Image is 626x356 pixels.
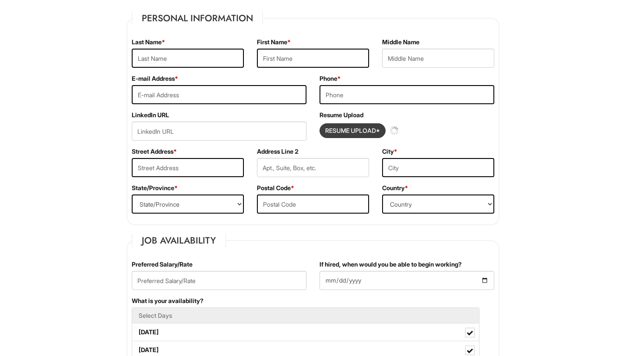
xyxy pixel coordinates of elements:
[257,38,291,46] label: First Name
[257,147,298,156] label: Address Line 2
[320,123,386,138] button: Resume Upload*Resume Upload*
[320,85,494,104] input: Phone
[382,38,420,46] label: Middle Name
[390,126,399,135] img: loading.gif
[320,111,363,119] label: Resume Upload
[132,85,306,104] input: E-mail Address
[382,184,408,192] label: Country
[132,297,203,305] label: What is your availability?
[382,49,494,68] input: Middle Name
[132,158,244,177] input: Street Address
[132,49,244,68] input: Last Name
[382,158,494,177] input: City
[320,260,462,269] label: If hired, when would you be able to begin working?
[132,260,193,269] label: Preferred Salary/Rate
[132,147,177,156] label: Street Address
[382,147,397,156] label: City
[132,323,479,341] label: [DATE]
[132,12,263,25] legend: Personal Information
[320,74,341,83] label: Phone
[257,194,369,214] input: Postal Code
[132,194,244,214] select: State/Province
[132,38,165,46] label: Last Name
[132,74,178,83] label: E-mail Address
[132,271,306,290] input: Preferred Salary/Rate
[132,184,178,192] label: State/Province
[132,122,306,141] input: LinkedIn URL
[382,194,494,214] select: Country
[132,111,169,119] label: LinkedIn URL
[257,158,369,177] input: Apt., Suite, Box, etc.
[257,49,369,68] input: First Name
[132,234,226,247] legend: Job Availability
[257,184,294,192] label: Postal Code
[139,312,473,319] h5: Select Days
